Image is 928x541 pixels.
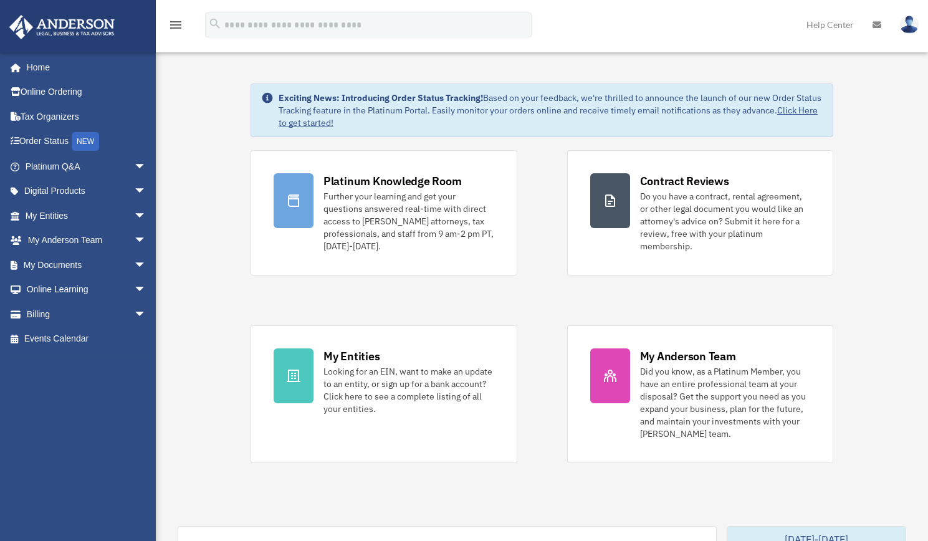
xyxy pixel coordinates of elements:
a: menu [168,22,183,32]
img: User Pic [900,16,919,34]
span: arrow_drop_down [134,154,159,180]
a: Platinum Q&Aarrow_drop_down [9,154,165,179]
div: Platinum Knowledge Room [323,173,462,189]
a: Digital Productsarrow_drop_down [9,179,165,204]
strong: Exciting News: Introducing Order Status Tracking! [279,92,483,103]
div: Did you know, as a Platinum Member, you have an entire professional team at your disposal? Get th... [640,365,811,440]
a: Contract Reviews Do you have a contract, rental agreement, or other legal document you would like... [567,150,834,275]
div: Contract Reviews [640,173,729,189]
div: Further your learning and get your questions answered real-time with direct access to [PERSON_NAM... [323,190,494,252]
a: Billingarrow_drop_down [9,302,165,327]
a: My Entities Looking for an EIN, want to make an update to an entity, or sign up for a bank accoun... [251,325,517,463]
div: NEW [72,132,99,151]
i: menu [168,17,183,32]
a: Home [9,55,159,80]
div: My Entities [323,348,380,364]
a: My Anderson Teamarrow_drop_down [9,228,165,253]
div: Do you have a contract, rental agreement, or other legal document you would like an attorney's ad... [640,190,811,252]
a: My Documentsarrow_drop_down [9,252,165,277]
span: arrow_drop_down [134,179,159,204]
a: My Anderson Team Did you know, as a Platinum Member, you have an entire professional team at your... [567,325,834,463]
a: Online Ordering [9,80,165,105]
span: arrow_drop_down [134,302,159,327]
a: Order StatusNEW [9,129,165,155]
a: Click Here to get started! [279,105,818,128]
a: Online Learningarrow_drop_down [9,277,165,302]
a: Events Calendar [9,327,165,352]
span: arrow_drop_down [134,203,159,229]
span: arrow_drop_down [134,228,159,254]
div: My Anderson Team [640,348,736,364]
a: My Entitiesarrow_drop_down [9,203,165,228]
i: search [208,17,222,31]
div: Based on your feedback, we're thrilled to announce the launch of our new Order Status Tracking fe... [279,92,823,129]
a: Tax Organizers [9,104,165,129]
div: Looking for an EIN, want to make an update to an entity, or sign up for a bank account? Click her... [323,365,494,415]
a: Platinum Knowledge Room Further your learning and get your questions answered real-time with dire... [251,150,517,275]
span: arrow_drop_down [134,252,159,278]
span: arrow_drop_down [134,277,159,303]
img: Anderson Advisors Platinum Portal [6,15,118,39]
